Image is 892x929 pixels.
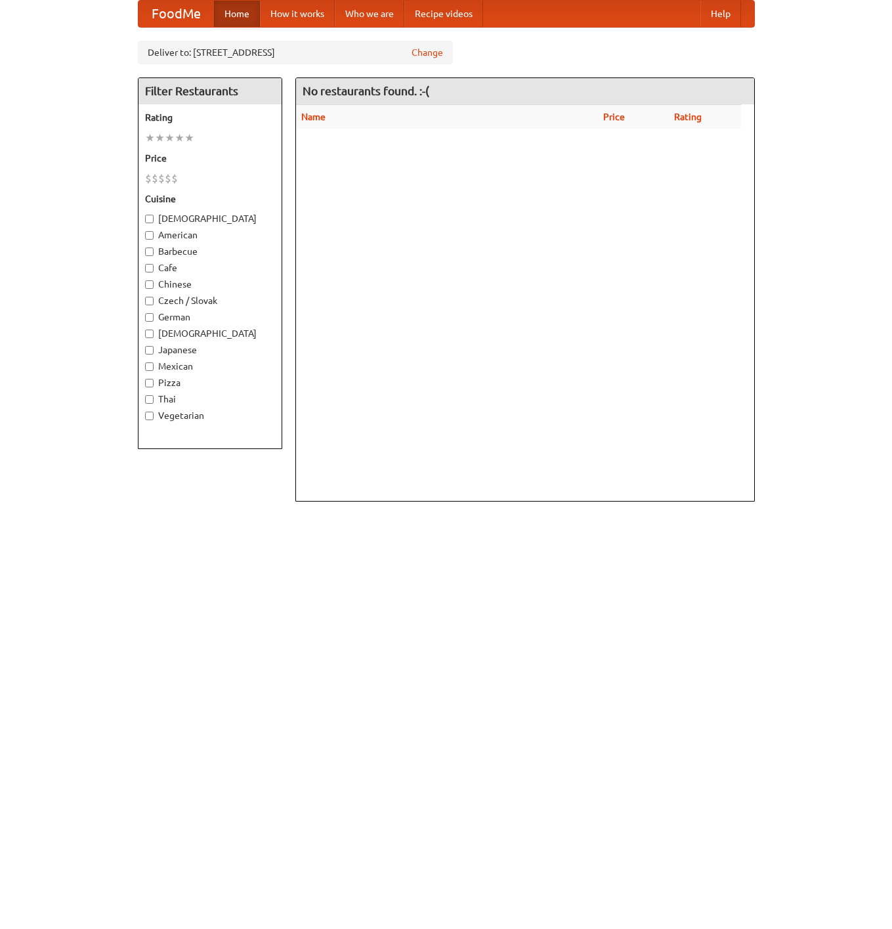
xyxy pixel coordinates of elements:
[145,264,154,272] input: Cafe
[145,261,275,274] label: Cafe
[155,131,165,145] li: ★
[145,412,154,420] input: Vegetarian
[145,379,154,387] input: Pizza
[145,294,275,307] label: Czech / Slovak
[145,343,275,356] label: Japanese
[145,297,154,305] input: Czech / Slovak
[175,131,184,145] li: ★
[303,85,429,97] ng-pluralize: No restaurants found. :-(
[145,362,154,371] input: Mexican
[145,346,154,355] input: Japanese
[674,112,702,122] a: Rating
[145,152,275,165] h5: Price
[145,192,275,205] h5: Cuisine
[138,41,453,64] div: Deliver to: [STREET_ADDRESS]
[145,280,154,289] input: Chinese
[145,215,154,223] input: [DEMOGRAPHIC_DATA]
[165,131,175,145] li: ★
[145,327,275,340] label: [DEMOGRAPHIC_DATA]
[145,171,152,186] li: $
[138,1,214,27] a: FoodMe
[145,278,275,291] label: Chinese
[145,111,275,124] h5: Rating
[145,395,154,404] input: Thai
[301,112,326,122] a: Name
[171,171,178,186] li: $
[145,376,275,389] label: Pizza
[145,228,275,242] label: American
[158,171,165,186] li: $
[165,171,171,186] li: $
[145,311,275,324] label: German
[145,212,275,225] label: [DEMOGRAPHIC_DATA]
[145,330,154,338] input: [DEMOGRAPHIC_DATA]
[260,1,335,27] a: How it works
[145,409,275,422] label: Vegetarian
[603,112,625,122] a: Price
[152,171,158,186] li: $
[138,78,282,104] h4: Filter Restaurants
[412,46,443,59] a: Change
[404,1,483,27] a: Recipe videos
[145,231,154,240] input: American
[145,313,154,322] input: German
[145,248,154,256] input: Barbecue
[184,131,194,145] li: ★
[700,1,741,27] a: Help
[335,1,404,27] a: Who we are
[145,393,275,406] label: Thai
[145,131,155,145] li: ★
[145,245,275,258] label: Barbecue
[145,360,275,373] label: Mexican
[214,1,260,27] a: Home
